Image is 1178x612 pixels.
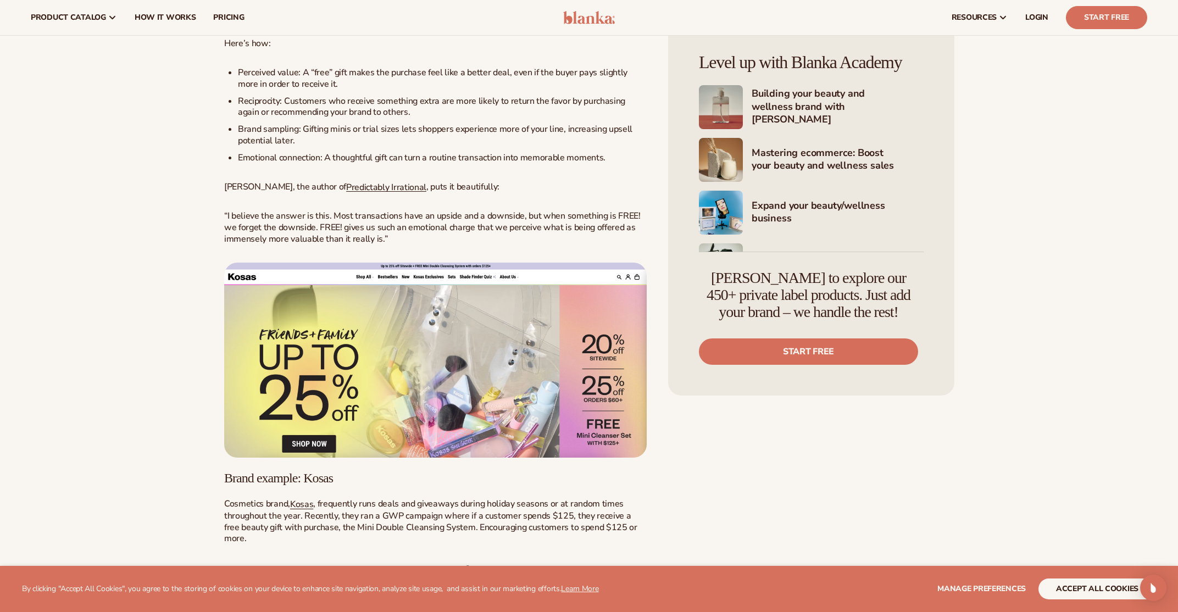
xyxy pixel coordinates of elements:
[224,210,641,245] span: “I believe the answer is this. Most transactions have an upside and a downside, but when somethin...
[224,181,346,193] span: [PERSON_NAME], the author of
[937,578,1026,599] button: Manage preferences
[224,498,637,544] span: , frequently runs deals and giveaways during holiday seasons or at random times throughout the ye...
[1066,6,1147,29] a: Start Free
[699,338,918,365] a: Start free
[224,37,270,49] span: Here’s how:
[224,471,333,485] span: Brand example: Kosas
[135,13,196,22] span: How It Works
[290,498,313,510] a: Kosas
[1025,13,1048,22] span: LOGIN
[699,243,924,287] a: Shopify Image 8 Marketing your beauty and wellness brand 101
[699,191,743,235] img: Shopify Image 7
[224,263,647,458] img: Kosas sale
[699,270,918,320] h4: [PERSON_NAME] to explore our 450+ private label products. Just add your brand – we handle the rest!
[238,66,298,79] span: Perceived value
[699,53,924,72] h4: Level up with Blanka Academy
[937,583,1026,594] span: Manage preferences
[238,123,632,147] span: : Gifting minis or trial sizes lets shoppers experience more of your line, increasing upsell pote...
[224,263,647,458] a: Kosas website link
[752,147,924,174] h4: Mastering ecommerce: Boost your beauty and wellness sales
[426,181,499,193] span: , puts it beautifully:
[1140,575,1166,601] div: Open Intercom Messenger
[699,138,924,182] a: Shopify Image 6 Mastering ecommerce: Boost your beauty and wellness sales
[1038,578,1156,599] button: accept all cookies
[238,95,280,107] span: Reciprocity
[952,13,997,22] span: resources
[238,152,320,164] span: Emotional connection
[346,181,426,193] a: Predictably Irrational
[752,87,924,127] h4: Building your beauty and wellness brand with [PERSON_NAME]
[563,11,615,24] img: logo
[238,123,299,135] span: Brand sampling
[224,498,290,510] span: Cosmetics brand,
[561,583,598,594] a: Learn More
[699,85,743,129] img: Shopify Image 5
[238,66,627,90] span: : A “free” gift makes the purchase feel like a better deal, even if the buyer pays slightly more ...
[699,243,743,287] img: Shopify Image 8
[699,138,743,182] img: Shopify Image 6
[213,13,244,22] span: pricing
[22,585,599,594] p: By clicking "Accept All Cookies", you agree to the storing of cookies on your device to enhance s...
[752,199,924,226] h4: Expand your beauty/wellness business
[699,191,924,235] a: Shopify Image 7 Expand your beauty/wellness business
[320,152,605,164] span: : A thoughtful gift can turn a routine transaction into memorable moments.
[699,85,924,129] a: Shopify Image 5 Building your beauty and wellness brand with [PERSON_NAME]
[31,13,106,22] span: product catalog
[224,561,631,586] span: Timing your GWP campaign for maximum impact
[238,95,625,119] span: : Customers who receive something extra are more likely to return the favor by purchasing again o...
